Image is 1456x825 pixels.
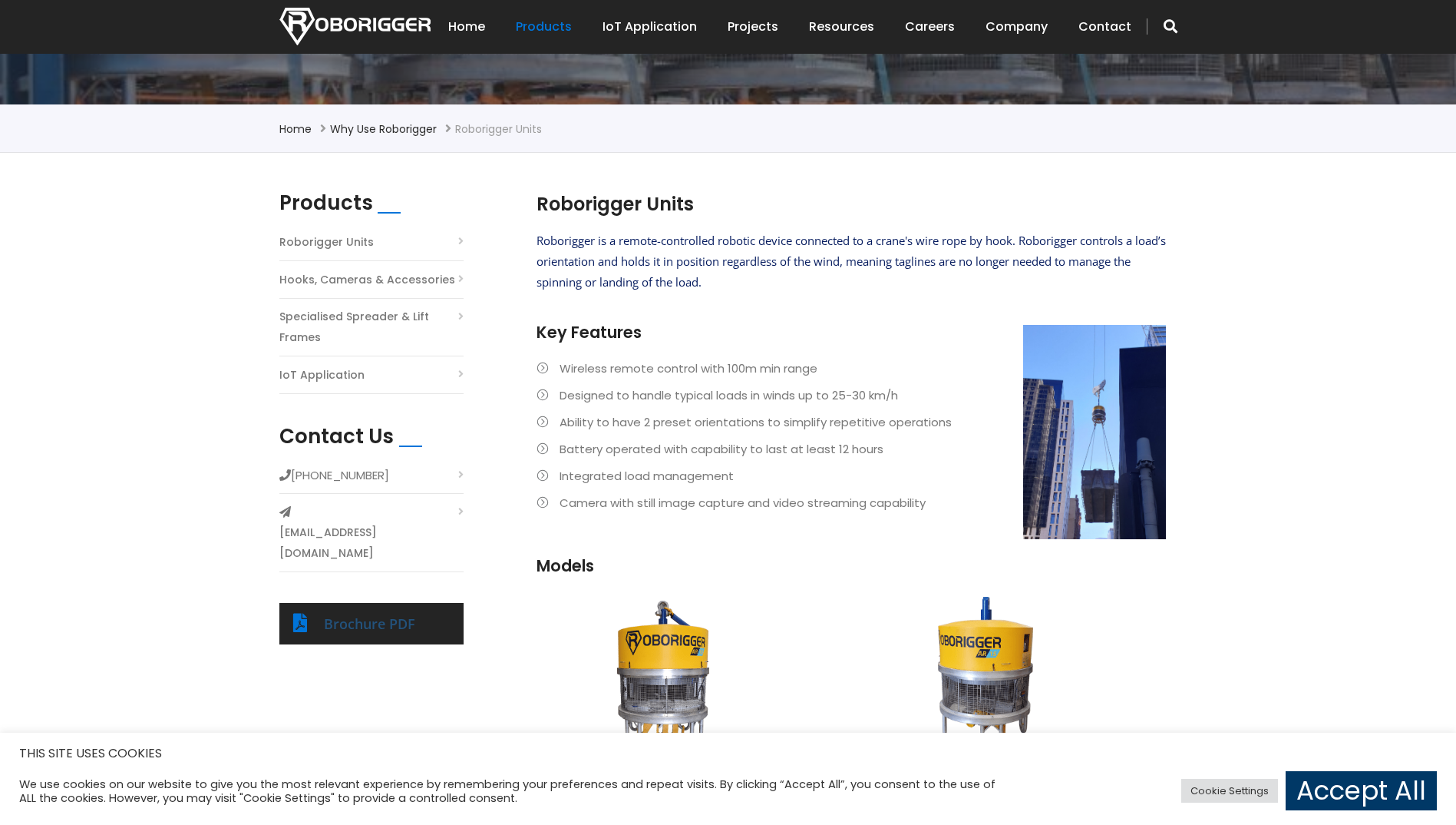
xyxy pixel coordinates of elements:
li: Battery operated with capability to last at least 12 hours [537,439,1166,459]
li: Roborigger Units [455,120,542,138]
li: [PHONE_NUMBER] [279,465,464,494]
a: Specialised Spreader & Lift Frames [279,306,464,348]
li: Wireless remote control with 100m min range [537,358,1166,379]
h2: Roborigger Units [537,191,1166,217]
a: Careers [905,3,955,51]
h5: THIS SITE USES COOKIES [19,744,1437,764]
li: Designed to handle typical loads in winds up to 25-30 km/h [537,385,1166,406]
a: Projects [728,3,778,51]
h2: Products [279,191,373,215]
a: Hooks, Cameras & Accessories [279,270,455,290]
h2: Contact Us [279,425,394,449]
img: Nortech [279,8,431,45]
a: Why use Roborigger [330,121,437,137]
a: Home [279,121,312,137]
h3: Key Features [537,321,1166,343]
a: Cookie Settings [1181,779,1278,803]
a: Products [516,3,572,51]
li: Camera with still image capture and video streaming capability [537,492,1166,513]
a: Roborigger Units [279,232,374,253]
li: Integrated load management [537,466,1166,486]
a: Company [986,3,1048,51]
a: Accept All [1286,771,1437,810]
span: Roborigger is a remote-controlled robotic device connected to a crane's wire rope by hook. Robori... [537,233,1166,290]
a: IoT Application [603,3,697,51]
h3: Models [537,555,1166,577]
a: [EMAIL_ADDRESS][DOMAIN_NAME] [279,522,464,564]
a: Resources [809,3,874,51]
a: Contact [1078,3,1131,51]
li: Ability to have 2 preset orientations to simplify repetitive operations [537,412,1166,432]
div: We use cookies on our website to give you the most relevant experience by remembering your prefer... [19,777,1012,805]
a: Brochure PDF [324,615,415,633]
a: IoT Application [279,365,365,386]
a: Home [448,3,485,51]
